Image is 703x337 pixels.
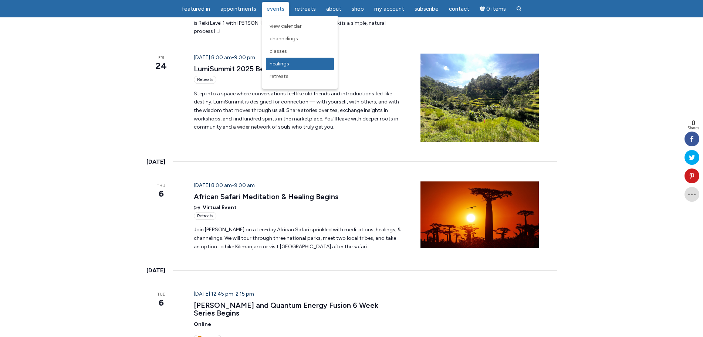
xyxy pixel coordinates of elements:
span: 9:00 pm [234,54,255,61]
span: Shares [687,126,699,130]
span: 24 [146,59,176,72]
p: Join [PERSON_NAME] on a ten-day African Safari sprinkled with meditations, healings, & channeling... [194,226,403,251]
span: 9:00 am [234,182,255,188]
p: Step into a space where conversations feel like old friends and introductions feel like destiny. ... [194,90,403,132]
a: LumiSummit 2025 Begins [194,64,278,74]
span: [DATE] 8:00 am [194,54,232,61]
span: Channelings [270,35,298,42]
a: About [322,2,346,16]
a: Contact [445,2,474,16]
time: - [194,54,255,61]
p: In this live virtual class, [PERSON_NAME] presents Reiki 2. ✨The prerequisite for this class is R... [194,11,403,36]
span: Events [267,6,284,12]
a: African Safari Meditation & Healing Begins [194,192,338,201]
a: Classes [266,45,334,58]
a: Healings [266,58,334,70]
span: 6 [146,187,176,200]
a: Retreats [266,70,334,83]
span: 6 [146,296,176,309]
a: Channelings [266,33,334,45]
span: [DATE] 8:00 am [194,182,232,188]
span: Retreats [295,6,316,12]
span: Contact [449,6,469,12]
span: Retreats [270,73,288,79]
a: My Account [370,2,409,16]
a: featured in [177,2,214,16]
span: Fri [146,55,176,61]
span: featured in [182,6,210,12]
div: Retreats [194,212,216,220]
a: Retreats [290,2,320,16]
time: [DATE] [146,266,165,275]
a: Appointments [216,2,261,16]
a: Subscribe [410,2,443,16]
span: Classes [270,48,287,54]
span: Shop [352,6,364,12]
span: Subscribe [415,6,439,12]
span: Healings [270,61,289,67]
span: Online [194,321,211,327]
a: Shop [347,2,368,16]
span: My Account [374,6,404,12]
img: JBM Bali Rice Fields 2 [420,54,539,142]
span: 0 items [486,6,506,12]
span: About [326,6,341,12]
time: [DATE] [146,157,165,167]
i: Cart [480,6,487,12]
span: Appointments [220,6,256,12]
img: Baobab-Tree-Sunset-JBM [420,181,539,248]
a: [PERSON_NAME] and Quantum Energy Fusion 6 Week Series Begins [194,301,378,318]
span: Thu [146,183,176,189]
a: Cart0 items [475,1,511,16]
time: - [194,182,255,188]
span: Virtual Event [203,204,237,212]
a: View Calendar [266,20,334,33]
div: Retreats [194,76,216,84]
span: Tue [146,292,176,298]
span: View Calendar [270,23,302,29]
time: - [194,291,254,297]
span: 2:15 pm [236,291,254,297]
span: [DATE] 12:45 pm [194,291,233,297]
a: Events [262,2,289,16]
span: 0 [687,120,699,126]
